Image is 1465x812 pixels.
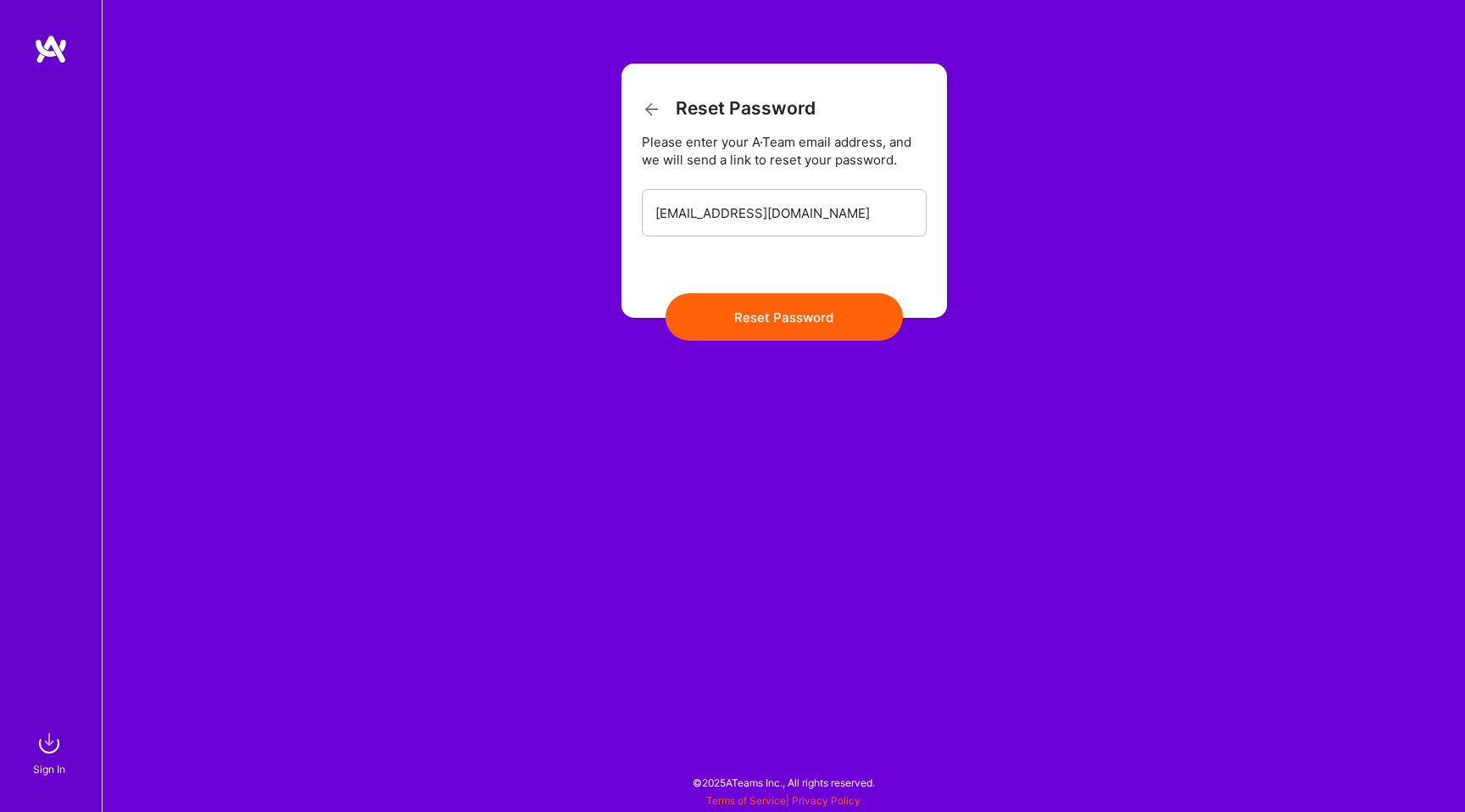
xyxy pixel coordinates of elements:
[792,794,861,807] a: Privacy Policy
[34,34,68,64] img: logo
[102,761,1465,804] div: © 2025 ATeams Inc., All rights reserved.
[33,760,65,778] div: Sign In
[655,192,913,235] input: Email...
[642,97,816,120] h3: Reset Password
[642,133,927,169] div: Please enter your A·Team email address, and we will send a link to reset your password.
[642,99,662,120] i: icon ArrowBack
[666,293,903,341] button: Reset Password
[706,794,786,807] a: Terms of Service
[32,726,66,760] img: sign in
[706,794,861,807] span: |
[36,726,66,778] a: sign inSign In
